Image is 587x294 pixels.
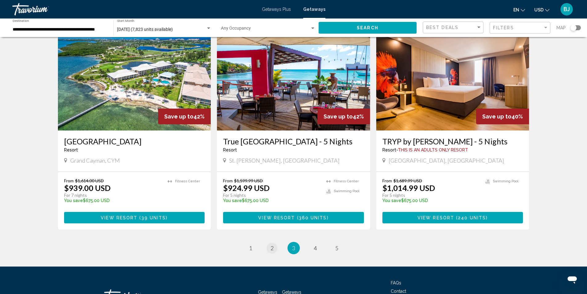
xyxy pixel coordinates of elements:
[382,193,479,198] p: For 5 nights
[223,198,242,203] span: You save
[141,215,166,220] span: 39 units
[376,32,529,130] img: S280I01X.jpg
[393,178,422,183] span: $1,689.99 USD
[101,215,137,220] span: View Resort
[271,245,274,251] span: 2
[299,215,327,220] span: 360 units
[12,3,256,15] a: Travorium
[418,215,454,220] span: View Resort
[295,215,328,220] span: ( )
[564,6,570,12] span: BJ
[223,183,270,193] p: $924.99 USD
[335,245,338,251] span: 5
[534,5,549,14] button: Change currency
[229,157,340,164] span: St. [PERSON_NAME], [GEOGRAPHIC_DATA]
[391,280,401,285] a: FAQs
[482,113,512,120] span: Save up to
[64,198,83,203] span: You save
[262,7,291,12] a: Getaways Plus
[382,147,396,152] span: Resort
[324,113,353,120] span: Save up to
[75,178,104,183] span: $1,614.00 USD
[64,193,162,198] p: For 7 nights
[223,198,320,203] p: $675.00 USD
[458,215,486,220] span: 240 units
[454,215,488,220] span: ( )
[476,109,529,124] div: 40%
[382,183,435,193] p: $1,014.99 USD
[223,147,237,152] span: Resort
[164,113,194,120] span: Save up to
[64,212,205,223] button: View Resort(39 units)
[389,157,504,164] span: [GEOGRAPHIC_DATA], [GEOGRAPHIC_DATA]
[117,27,173,32] span: [DATE] (7,823 units available)
[382,137,523,146] a: TRYP by [PERSON_NAME] - 5 Nights
[64,137,205,146] a: [GEOGRAPHIC_DATA]
[217,32,370,130] img: RN62I01X.jpg
[382,198,401,203] span: You save
[223,178,233,183] span: From
[58,32,211,130] img: ii_gcy1.jpg
[493,179,518,183] span: Swimming Pool
[303,7,325,12] a: Getaways
[426,25,459,30] span: Best Deals
[175,179,200,183] span: Fitness Center
[334,179,359,183] span: Fitness Center
[223,212,364,223] button: View Resort(360 units)
[398,147,468,152] span: This is an adults only resort
[258,215,295,220] span: View Resort
[334,189,359,193] span: Swimming Pool
[382,178,392,183] span: From
[382,212,523,223] button: View Resort(240 units)
[223,137,364,146] a: True [GEOGRAPHIC_DATA] - 5 Nights
[64,178,74,183] span: From
[426,25,482,30] mat-select: Sort by
[559,3,575,16] button: User Menu
[249,245,252,251] span: 1
[534,7,544,12] span: USD
[382,198,479,203] p: $675.00 USD
[223,193,320,198] p: For 5 nights
[234,178,263,183] span: $1,599.99 USD
[317,109,370,124] div: 42%
[64,198,162,203] p: $675.00 USD
[490,22,550,34] button: Filter
[556,23,566,32] span: Map
[319,22,417,33] button: Search
[64,147,78,152] span: Resort
[158,109,211,124] div: 42%
[292,245,295,251] span: 3
[513,7,519,12] span: en
[562,269,582,289] iframe: Button to launch messaging window
[70,157,120,164] span: Grand Cayman, CYM
[357,26,378,31] span: Search
[64,183,111,193] p: $939.00 USD
[314,245,317,251] span: 4
[396,147,398,152] span: -
[58,242,529,254] ul: Pagination
[493,25,514,30] span: Filters
[513,5,525,14] button: Change language
[391,289,406,294] a: Contact
[137,215,168,220] span: ( )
